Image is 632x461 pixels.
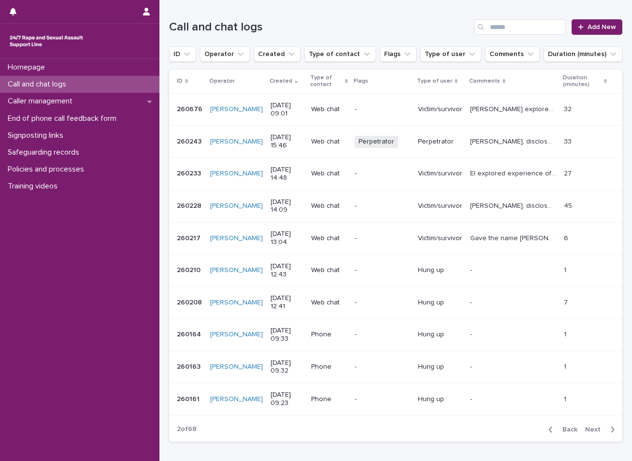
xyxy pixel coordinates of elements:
button: Type of user [420,46,481,62]
p: Web chat [311,202,347,210]
div: Search [474,19,566,35]
span: Add New [588,24,616,30]
p: 260217 [177,232,202,243]
tr: 260161260161 [PERSON_NAME] [DATE] 09:23Phone-Hung up-- 11 [169,383,622,416]
p: 6 [564,232,570,243]
p: - [470,329,474,339]
p: Emily explored experience of S.V by a guy recently, explored feelings and thoughts around it, Vis... [470,103,558,114]
p: Phone [311,395,347,403]
a: [PERSON_NAME] [210,331,263,339]
p: - [355,331,410,339]
p: Victim/survivor [418,170,462,178]
p: 27 [564,168,574,178]
button: Comments [485,46,540,62]
p: [DATE] 14:09 [271,198,303,215]
tr: 260163260163 [PERSON_NAME] [DATE] 09:32Phone-Hung up-- 11 [169,351,622,383]
p: - [355,395,410,403]
button: Operator [200,46,250,62]
button: Created [254,46,301,62]
a: [PERSON_NAME] [210,299,263,307]
p: [DATE] 09:23 [271,391,303,407]
a: [PERSON_NAME] [210,170,263,178]
p: Signposting links [4,131,71,140]
p: Hung up [418,363,462,371]
p: Anakiwe, disclosed they've been experiencing S.V since they moved in together. Visitor explored f... [470,200,558,210]
p: Victim/survivor [418,234,462,243]
a: [PERSON_NAME] [210,266,263,274]
p: Victim/survivor [418,202,462,210]
p: Web chat [311,234,347,243]
p: - [470,264,474,274]
p: [DATE] 09:01 [271,101,303,118]
p: Homepage [4,63,53,72]
p: - [355,202,410,210]
p: 1 [564,264,568,274]
tr: 260210260210 [PERSON_NAME] [DATE] 12:43Web chat-Hung up-- 11 [169,254,622,287]
p: 260233 [177,168,203,178]
p: Perpetrator [418,138,462,146]
tr: 260208260208 [PERSON_NAME] [DATE] 12:41Web chat-Hung up-- 77 [169,287,622,319]
p: 260676 [177,103,204,114]
tr: 260228260228 [PERSON_NAME] [DATE] 14:09Web chat-Victim/survivor[PERSON_NAME], disclosed they've b... [169,190,622,222]
p: Call and chat logs [4,80,74,89]
p: 1 [564,361,568,371]
p: 45 [564,200,574,210]
p: - [355,299,410,307]
p: - [470,361,474,371]
p: 260210 [177,264,202,274]
p: 32 [564,103,574,114]
p: Hung up [418,299,462,307]
p: Training videos [4,182,65,191]
p: 260163 [177,361,202,371]
p: Hung up [418,331,462,339]
p: 260228 [177,200,203,210]
a: [PERSON_NAME] [210,202,263,210]
p: 260243 [177,136,203,146]
p: Safeguarding records [4,148,87,157]
p: Created [270,76,292,86]
p: Hung up [418,266,462,274]
button: ID [169,46,196,62]
p: Web chat [311,105,347,114]
p: Duration (minutes) [563,72,602,90]
p: - [470,297,474,307]
p: - [355,234,410,243]
tr: 260217260217 [PERSON_NAME] [DATE] 13:04Web chat-Victim/survivorGave the name [PERSON_NAME], menti... [169,222,622,255]
p: - [355,363,410,371]
p: Phone [311,363,347,371]
p: ID [177,76,183,86]
p: Victim/survivor [418,105,462,114]
p: EI explored experience of S.V by someone in the past. Visitor shared having a child due to the ab... [470,168,558,178]
p: Type of contact [310,72,343,90]
span: Next [585,426,606,433]
p: Web chat [311,266,347,274]
tr: 260676260676 [PERSON_NAME] [DATE] 09:01Web chat-Victim/survivor[PERSON_NAME] explored experience ... [169,93,622,126]
span: Back [557,426,577,433]
p: [DATE] 13:04 [271,230,303,246]
button: Duration (minutes) [544,46,622,62]
p: [DATE] 15:46 [271,133,303,150]
p: 2 of 68 [169,418,204,441]
p: Donni, disclosed their partner experienced S.V by Ex partner in the past, and has been struggling... [470,136,558,146]
p: 1 [564,329,568,339]
p: - [355,105,410,114]
p: Web chat [311,138,347,146]
h1: Call and chat logs [169,20,470,34]
p: [DATE] 09:33 [271,327,303,343]
a: [PERSON_NAME] [210,138,263,146]
a: [PERSON_NAME] [210,105,263,114]
img: rhQMoQhaT3yELyF149Cw [8,31,85,51]
a: [PERSON_NAME] [210,234,263,243]
a: [PERSON_NAME] [210,395,263,403]
p: - [355,266,410,274]
p: Phone [311,331,347,339]
p: 260161 [177,393,201,403]
p: 7 [564,297,570,307]
span: Perpetrator [355,136,398,148]
tr: 260243260243 [PERSON_NAME] [DATE] 15:46Web chatPerpetratorPerpetrator[PERSON_NAME], disclosed the... [169,126,622,158]
tr: 260233260233 [PERSON_NAME] [DATE] 14:48Web chat-Victim/survivorEI explored experience of S.V by s... [169,158,622,190]
p: 33 [564,136,574,146]
button: Back [541,425,581,434]
p: [DATE] 12:43 [271,262,303,279]
p: Hung up [418,395,462,403]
